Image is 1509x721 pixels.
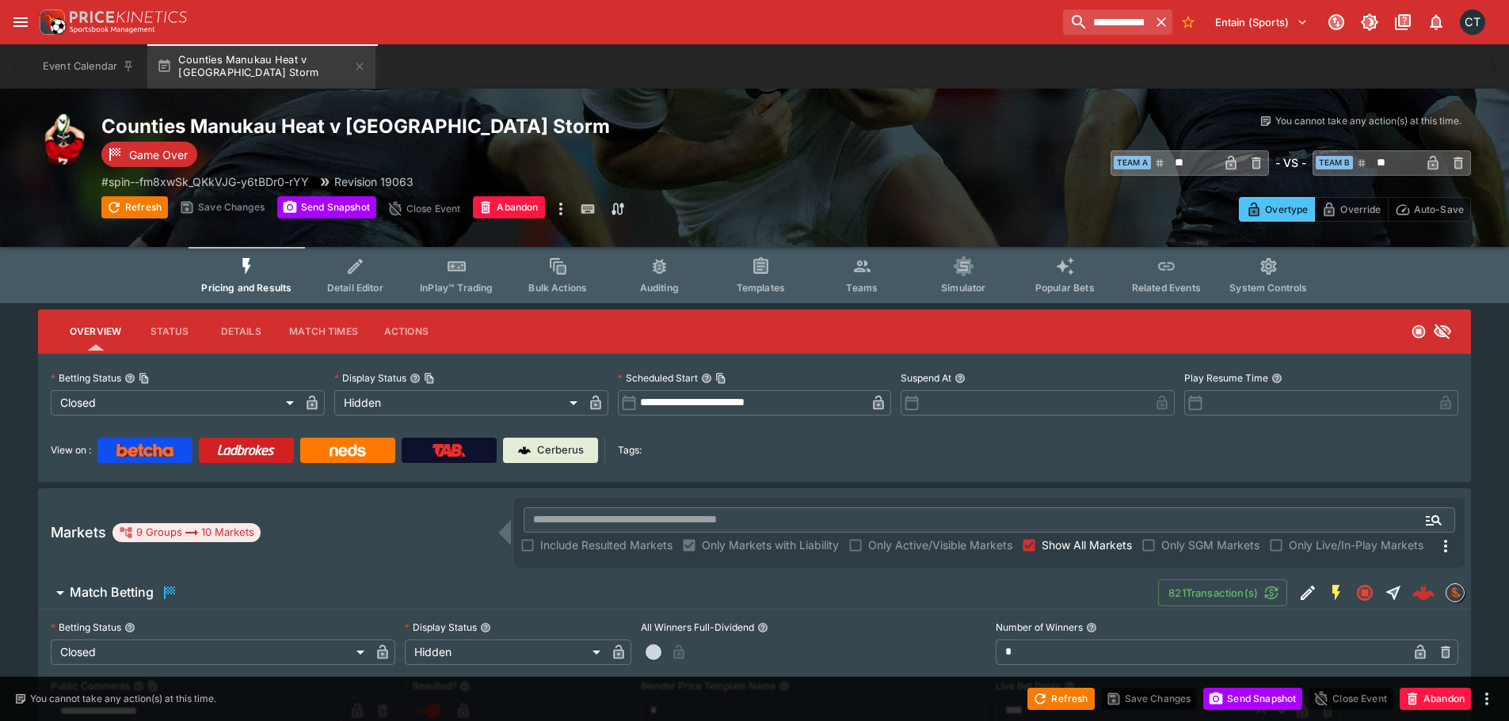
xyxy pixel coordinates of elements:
[1161,537,1259,553] span: Only SGM Markets
[35,6,67,38] img: PriceKinetics Logo
[124,373,135,384] button: Betting StatusCopy To Clipboard
[551,196,570,222] button: more
[715,373,726,384] button: Copy To Clipboard
[996,620,1083,634] p: Number of Winners
[330,444,365,457] img: Neds
[1477,689,1496,708] button: more
[1455,5,1490,40] button: Cameron Tarver
[1422,8,1450,36] button: Notifications
[955,373,966,384] button: Suspend At
[134,313,205,351] button: Status
[1411,324,1427,340] svg: Closed
[868,537,1012,553] span: Only Active/Visible Markets
[1289,537,1423,553] span: Only Live/In-Play Markets
[1265,201,1308,218] p: Overtype
[1035,282,1095,294] span: Popular Bets
[1314,197,1388,222] button: Override
[129,146,188,163] p: Game Over
[1408,577,1439,609] a: e10f3b58-57aa-4913-ac84-3d26fe6a1bdc
[405,620,477,634] p: Display Status
[1412,582,1435,604] img: logo-cerberus--red.svg
[205,313,276,351] button: Details
[737,282,785,294] span: Templates
[641,620,754,634] p: All Winners Full-Dividend
[901,371,951,385] p: Suspend At
[1184,371,1268,385] p: Play Resume Time
[1436,537,1455,556] svg: More
[70,11,187,23] img: PriceKinetics
[1400,689,1471,705] span: Mark an event as closed and abandoned.
[473,199,544,214] span: Mark an event as closed and abandoned.
[420,282,493,294] span: InPlay™ Trading
[941,282,985,294] span: Simulator
[1379,579,1408,607] button: Straight
[1271,373,1282,384] button: Play Resume Time
[1351,579,1379,607] button: Closed
[473,196,544,218] button: Abandon
[201,282,292,294] span: Pricing and Results
[640,282,679,294] span: Auditing
[1042,537,1132,553] span: Show All Markets
[702,537,839,553] span: Only Markets with Liability
[540,537,673,553] span: Include Resulted Markets
[277,196,376,218] button: Send Snapshot
[757,622,768,633] button: All Winners Full-Dividend
[701,373,712,384] button: Scheduled StartCopy To Clipboard
[1239,197,1315,222] button: Overtype
[371,313,442,351] button: Actions
[1275,114,1461,128] p: You cannot take any action(s) at this time.
[518,444,531,457] img: Cerberus
[33,44,144,89] button: Event Calendar
[139,373,150,384] button: Copy To Clipboard
[1027,688,1094,710] button: Refresh
[6,8,35,36] button: open drawer
[1086,622,1097,633] button: Number of Winners
[1275,154,1306,171] h6: - VS -
[51,390,299,416] div: Closed
[424,373,435,384] button: Copy To Clipboard
[51,620,121,634] p: Betting Status
[1388,197,1471,222] button: Auto-Save
[276,313,371,351] button: Match Times
[1419,506,1448,534] button: Open
[51,371,121,385] p: Betting Status
[70,26,155,33] img: Sportsbook Management
[189,247,1320,303] div: Event type filters
[846,282,878,294] span: Teams
[1158,579,1287,606] button: 821Transaction(s)
[1294,579,1322,607] button: Edit Detail
[1446,584,1464,601] img: sportingsolutions
[1355,8,1384,36] button: Toggle light/dark mode
[147,44,375,89] button: Counties Manukau Heat v [GEOGRAPHIC_DATA] Storm
[38,577,1158,609] button: Match Betting
[51,523,106,541] h5: Markets
[433,444,466,457] img: TabNZ
[1203,688,1302,710] button: Send Snapshot
[116,444,173,457] img: Betcha
[51,438,91,463] label: View on :
[124,622,135,633] button: Betting Status
[1176,9,1201,35] button: No Bookmarks
[1460,9,1485,35] div: Cameron Tarver
[38,114,89,165] img: rugby_union.png
[528,282,587,294] span: Bulk Actions
[618,438,642,463] label: Tags:
[1114,156,1151,169] span: Team A
[1229,282,1307,294] span: System Controls
[30,692,216,706] p: You cannot take any action(s) at this time.
[1400,688,1471,710] button: Abandon
[1446,583,1465,602] div: sportingsolutions
[1132,282,1201,294] span: Related Events
[119,523,254,542] div: 9 Groups 10 Markets
[217,444,275,457] img: Ladbrokes
[101,173,309,190] p: Copy To Clipboard
[334,173,413,190] p: Revision 19063
[1322,8,1351,36] button: Connected to PK
[405,639,606,665] div: Hidden
[1340,201,1381,218] p: Override
[410,373,421,384] button: Display StatusCopy To Clipboard
[1412,582,1435,604] div: e10f3b58-57aa-4913-ac84-3d26fe6a1bdc
[480,622,491,633] button: Display Status
[51,639,370,665] div: Closed
[70,584,154,601] h6: Match Betting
